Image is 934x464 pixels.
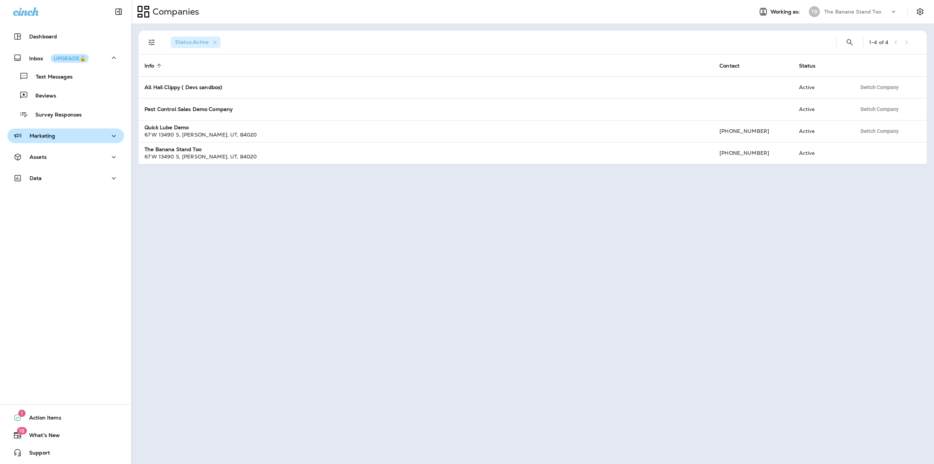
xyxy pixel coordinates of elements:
[108,4,129,19] button: Collapse Sidebar
[860,85,899,90] span: Switch Company
[17,427,27,434] span: 18
[7,445,124,460] button: Support
[842,35,857,50] button: Search Companies
[799,62,825,69] span: Status
[144,131,708,138] div: 67 W 13490 S , [PERSON_NAME] , UT , 84020
[22,415,61,423] span: Action Items
[7,29,124,44] button: Dashboard
[799,63,816,69] span: Status
[860,129,899,134] span: Switch Company
[793,98,851,120] td: Active
[793,76,851,98] td: Active
[29,54,89,62] p: Inbox
[28,74,73,81] p: Text Messages
[28,112,82,119] p: Survey Responses
[51,54,89,63] button: UPGRADE🔒
[7,410,124,425] button: 1Action Items
[809,6,820,17] div: TB
[144,146,201,153] strong: The Banana Stand Too
[18,410,26,417] span: 1
[869,39,888,45] div: 1 - 4 of 4
[7,171,124,185] button: Data
[28,93,56,100] p: Reviews
[30,154,47,160] p: Assets
[22,450,50,459] span: Support
[793,120,851,142] td: Active
[144,63,154,69] span: Info
[714,142,793,164] td: [PHONE_NUMBER]
[856,126,903,137] button: Switch Company
[7,88,124,103] button: Reviews
[7,428,124,442] button: 18What's New
[54,56,86,61] div: UPGRADE🔒
[144,62,164,69] span: Info
[144,84,222,91] strong: All Hail Clippy ( Devs sandbox)
[150,6,199,17] p: Companies
[144,124,189,131] strong: Quick Lube Demo
[793,142,851,164] td: Active
[30,175,42,181] p: Data
[7,50,124,65] button: InboxUPGRADE🔒
[7,129,124,143] button: Marketing
[719,62,749,69] span: Contact
[860,107,899,112] span: Switch Company
[175,39,209,45] span: Status : Active
[22,432,60,441] span: What's New
[171,37,221,48] div: Status:Active
[771,9,802,15] span: Working as:
[144,153,708,160] div: 67 W 13490 S , [PERSON_NAME] , UT , 84020
[29,34,57,39] p: Dashboard
[856,82,903,93] button: Switch Company
[7,107,124,122] button: Survey Responses
[144,35,159,50] button: Filters
[144,106,233,112] strong: Pest Control Sales Demo Company
[714,120,793,142] td: [PHONE_NUMBER]
[7,150,124,164] button: Assets
[856,104,903,115] button: Switch Company
[824,9,881,15] p: The Banana Stand Too
[7,69,124,84] button: Text Messages
[719,63,740,69] span: Contact
[30,133,55,139] p: Marketing
[914,5,927,18] button: Settings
